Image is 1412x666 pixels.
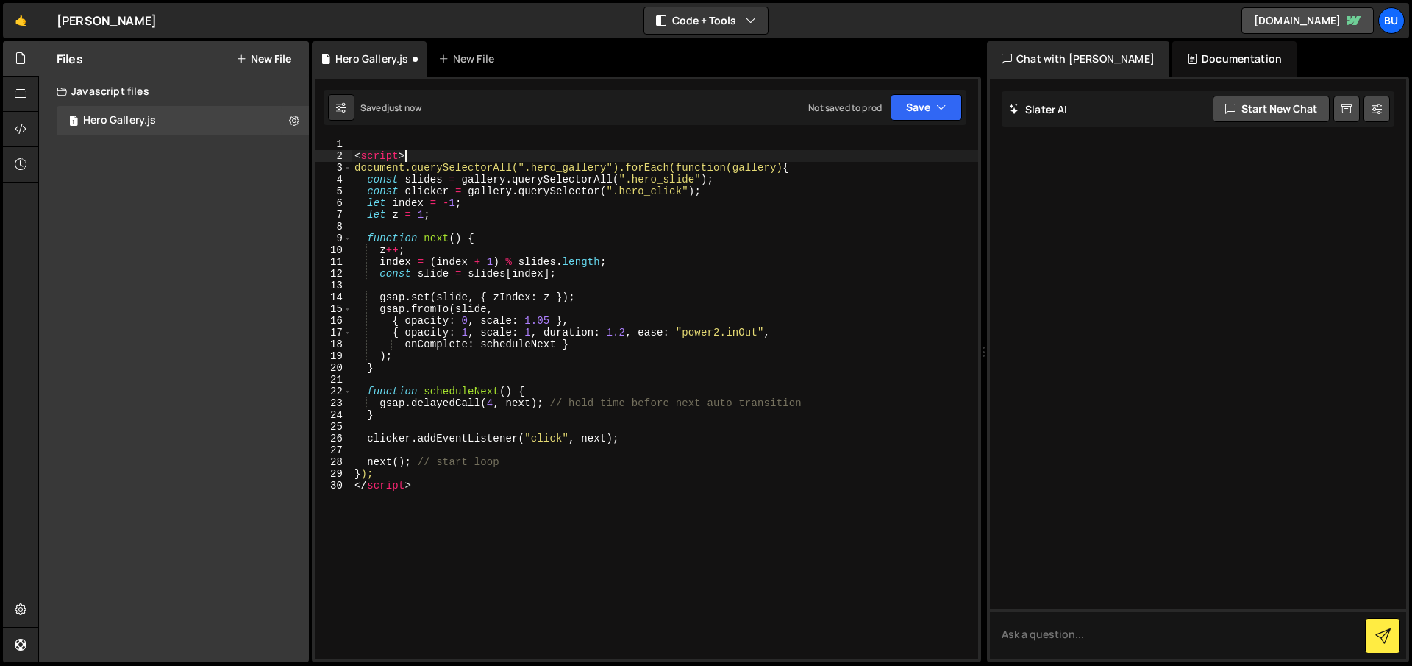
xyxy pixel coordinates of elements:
div: 13 [315,280,352,291]
div: 17 [315,327,352,339]
div: 7 [315,209,352,221]
div: 24 [315,409,352,421]
button: Start new chat [1213,96,1330,122]
h2: Slater AI [1009,102,1068,116]
div: 22 [315,386,352,397]
div: 20 [315,362,352,374]
div: Hero Gallery.js [335,52,408,66]
div: Hero Gallery.js [83,114,156,127]
button: Save [891,94,962,121]
div: 16 [315,315,352,327]
div: 3 [315,162,352,174]
button: Code + Tools [644,7,768,34]
div: Documentation [1172,41,1297,77]
div: 28 [315,456,352,468]
div: Chat with [PERSON_NAME] [987,41,1169,77]
a: [DOMAIN_NAME] [1241,7,1374,34]
span: 1 [69,116,78,128]
h2: Files [57,51,83,67]
div: 12 [315,268,352,280]
a: 🤙 [3,3,39,38]
div: 18 [315,339,352,350]
div: 6 [315,197,352,209]
div: [PERSON_NAME] [57,12,157,29]
div: 9 [315,233,352,244]
div: Saved [360,102,421,114]
div: 1 [315,138,352,150]
button: New File [236,53,291,65]
div: 19 [315,350,352,362]
div: 26 [315,433,352,444]
div: 8 [315,221,352,233]
div: 5 [315,185,352,197]
div: 11 [315,256,352,268]
div: 27 [315,444,352,456]
div: 17072/46993.js [57,106,309,135]
div: just now [387,102,421,114]
div: 25 [315,421,352,433]
div: New File [438,52,500,66]
div: 2 [315,150,352,162]
div: 29 [315,468,352,480]
div: 14 [315,291,352,303]
a: Bu [1378,7,1405,34]
div: 15 [315,303,352,315]
div: 4 [315,174,352,185]
div: 30 [315,480,352,492]
div: Javascript files [39,77,309,106]
div: Not saved to prod [808,102,882,114]
div: 10 [315,244,352,256]
div: 23 [315,397,352,409]
div: 21 [315,374,352,386]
